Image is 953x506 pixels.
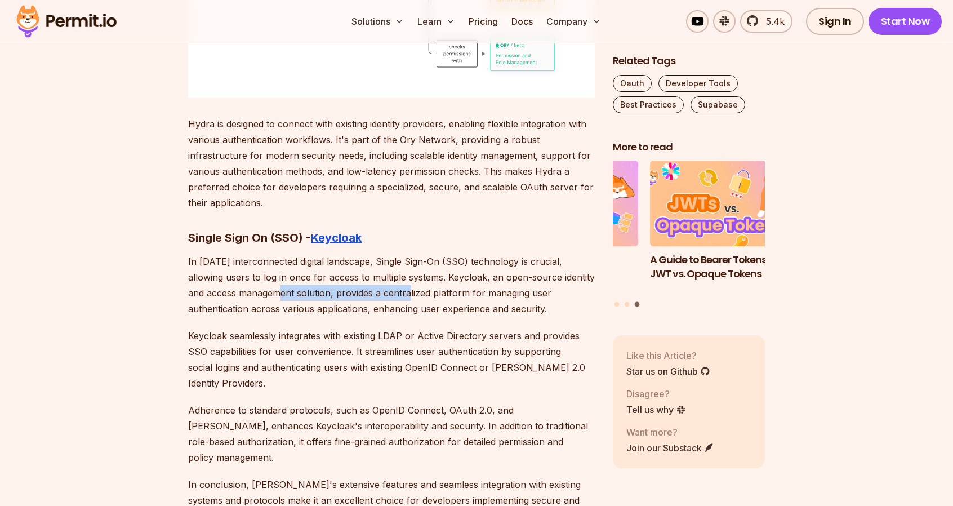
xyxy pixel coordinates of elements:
[188,231,311,245] strong: Single Sign On (SSO) -
[464,10,502,33] a: Pricing
[658,75,738,92] a: Developer Tools
[626,441,714,455] a: Join our Substack
[650,161,802,295] a: A Guide to Bearer Tokens: JWT vs. Opaque TokensA Guide to Bearer Tokens: JWT vs. Opaque Tokens
[188,402,595,465] p: Adherence to standard protocols, such as OpenID Connect, OAuth 2.0, and [PERSON_NAME], enhances K...
[11,2,122,41] img: Permit logo
[486,161,638,247] img: Policy-Based Access Control (PBAC) Isn’t as Great as You Think
[626,349,710,362] p: Like this Article?
[188,254,595,317] p: In [DATE] interconnected digital landscape, Single Sign-On (SSO) technology is crucial, allowing ...
[311,231,362,245] a: Keycloak
[634,302,639,307] button: Go to slide 3
[626,425,714,439] p: Want more?
[869,8,942,35] a: Start Now
[613,140,765,154] h2: More to read
[691,96,745,113] a: Supabase
[613,75,652,92] a: Oauth
[650,161,802,247] img: A Guide to Bearer Tokens: JWT vs. Opaque Tokens
[759,15,785,28] span: 5.4k
[613,161,765,309] div: Posts
[626,387,686,401] p: Disagree?
[188,328,595,391] p: Keycloak seamlessly integrates with existing LDAP or Active Directory servers and provides SSO ca...
[613,54,765,68] h2: Related Tags
[806,8,864,35] a: Sign In
[486,161,638,295] li: 2 of 3
[650,161,802,295] li: 3 of 3
[614,302,619,307] button: Go to slide 1
[625,302,629,307] button: Go to slide 2
[413,10,460,33] button: Learn
[613,96,684,113] a: Best Practices
[650,253,802,281] h3: A Guide to Bearer Tokens: JWT vs. Opaque Tokens
[740,10,792,33] a: 5.4k
[507,10,537,33] a: Docs
[626,365,710,378] a: Star us on Github
[347,10,408,33] button: Solutions
[626,403,686,416] a: Tell us why
[542,10,605,33] button: Company
[188,116,595,211] p: Hydra is designed to connect with existing identity providers, enabling flexible integration with...
[486,253,638,295] h3: Policy-Based Access Control (PBAC) Isn’t as Great as You Think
